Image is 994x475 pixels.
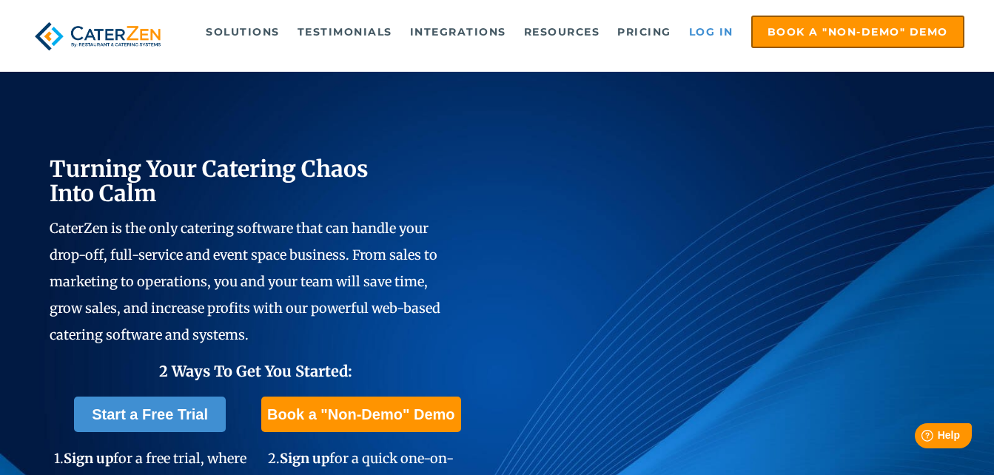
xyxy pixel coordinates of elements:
[30,16,165,57] img: caterzen
[74,397,226,432] a: Start a Free Trial
[159,362,352,380] span: 2 Ways To Get You Started:
[403,17,514,47] a: Integrations
[261,397,460,432] a: Book a "Non-Demo" Demo
[198,17,287,47] a: Solutions
[280,450,329,467] span: Sign up
[862,417,978,459] iframe: Help widget launcher
[610,17,679,47] a: Pricing
[517,17,608,47] a: Resources
[751,16,964,48] a: Book a "Non-Demo" Demo
[50,155,369,207] span: Turning Your Catering Chaos Into Calm
[682,17,741,47] a: Log in
[64,450,113,467] span: Sign up
[50,220,440,343] span: CaterZen is the only catering software that can handle your drop-off, full-service and event spac...
[290,17,400,47] a: Testimonials
[189,16,964,48] div: Navigation Menu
